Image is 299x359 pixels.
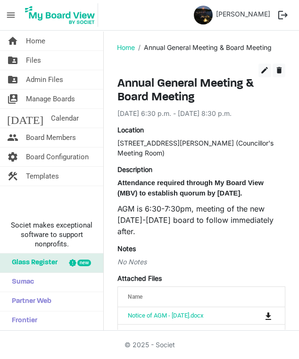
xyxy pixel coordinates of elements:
[213,6,274,22] a: [PERSON_NAME]
[51,109,79,128] span: Calendar
[77,260,91,266] div: new
[117,164,152,174] label: Description
[26,167,59,186] span: Templates
[194,6,213,24] img: m-dTpnBF_tlO4K6xenF10sU1D5ipUpE1k0fBkphRAVex5LDKgy7TzKuCFNd5_jJu_ufj7j4MyDkpIPdVQq1Kvw_thumb.png
[7,109,43,128] span: [DATE]
[128,294,142,300] span: Name
[117,203,285,237] p: AGM is 6:30-7:30pm, meeting of the new [DATE]-[DATE] board to follow immediately after.
[260,66,269,74] span: edit
[125,341,175,349] a: © 2025 - Societ
[117,125,144,135] label: Location
[117,244,136,253] label: Notes
[118,307,226,324] td: Notice of AGM - September 25 2025.docx is template cell column header Name
[226,307,285,324] td: is Command column column header
[7,273,34,292] span: Sumac
[7,70,18,89] span: folder_shared
[26,51,41,70] span: Files
[117,138,285,158] div: [STREET_ADDRESS][PERSON_NAME] (Councillor's Meeting Room)
[4,220,99,249] span: Societ makes exceptional software to support nonprofits.
[7,167,18,186] span: construction
[22,3,98,27] img: My Board View Logo
[7,253,58,272] span: Glass Register
[275,66,283,74] span: delete
[7,147,18,166] span: settings
[22,3,101,27] a: My Board View Logo
[26,147,89,166] span: Board Configuration
[262,326,275,340] button: Download
[7,90,18,108] span: switch_account
[117,179,264,197] span: Attendance required through My Board View (MBV) to establish quorum by [DATE].
[118,324,226,342] td: Notice of Meeting_September 25 2025.docx is template cell column header Name
[7,51,18,70] span: folder_shared
[117,77,285,105] h3: Annual General Meeting & Board Meeting
[7,292,51,311] span: Partner Web
[26,90,75,108] span: Manage Boards
[117,108,285,118] div: [DATE] 6:30 p.m. - [DATE] 8:30 p.m.
[117,257,285,267] div: No Notes
[26,32,45,50] span: Home
[258,64,271,77] button: edit
[135,42,272,52] li: Annual General Meeting & Board Meeting
[117,273,162,283] label: Attached Files
[128,312,203,319] a: Notice of AGM - [DATE].docx
[2,6,20,24] span: menu
[273,64,285,77] button: delete
[262,309,275,322] button: Download
[7,128,18,147] span: people
[128,329,244,336] a: Notice of Meeting_September 25 2025.docx
[226,324,285,342] td: is Command column column header
[7,32,18,50] span: home
[274,6,292,24] button: logout
[7,311,37,330] span: Frontier
[26,128,76,147] span: Board Members
[26,70,63,89] span: Admin Files
[117,43,135,51] a: Home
